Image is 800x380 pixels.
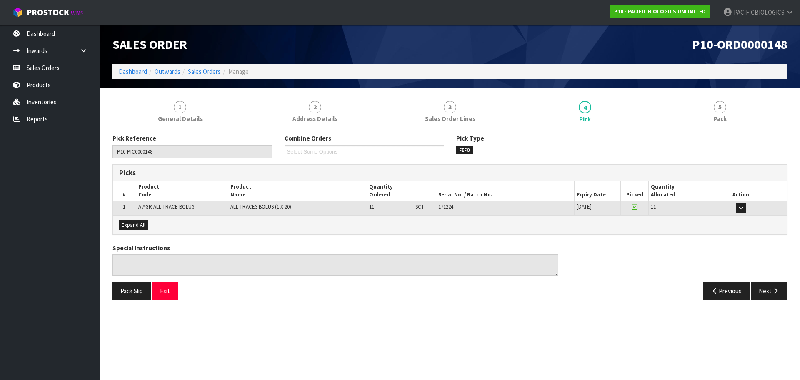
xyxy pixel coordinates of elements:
span: 2 [309,101,321,113]
button: Pack Slip [112,282,151,300]
span: General Details [158,114,202,123]
a: Dashboard [119,68,147,75]
label: Pick Reference [112,134,156,143]
a: Sales Orders [188,68,221,75]
span: P10-ORD0000148 [692,36,787,52]
h3: Picks [119,169,444,177]
span: 1 [123,203,125,210]
th: Serial No. / Batch No. [436,181,574,201]
span: Pick [579,115,591,123]
span: 1 [174,101,186,113]
span: Manage [228,68,249,75]
th: # [113,181,136,201]
button: Expand All [119,220,148,230]
button: Previous [703,282,750,300]
span: Pack [714,114,727,123]
label: Pick Type [456,134,484,143]
label: Combine Orders [285,134,331,143]
span: Expand All [122,221,145,229]
span: Sales Order [112,36,187,52]
span: 11 [369,203,374,210]
span: PACIFICBIOLOGICS [734,8,785,16]
button: Next [751,282,787,300]
th: Quantity Allocated [649,181,695,201]
span: Pick [112,128,787,306]
span: [DATE] [577,203,592,210]
span: SCT [415,203,424,210]
span: ProStock [27,7,69,18]
span: 4 [579,101,591,113]
th: Action [695,181,787,201]
th: Expiry Date [575,181,621,201]
small: WMS [71,9,84,17]
span: Sales Order Lines [425,114,475,123]
a: Outwards [155,68,180,75]
th: Product Code [136,181,228,201]
th: Quantity Ordered [367,181,436,201]
span: 3 [444,101,456,113]
strong: P10 - PACIFIC BIOLOGICS UNLIMITED [614,8,706,15]
span: 171224 [438,203,453,210]
span: ALL TRACES BOLUS (1 X 20) [230,203,291,210]
button: Exit [152,282,178,300]
span: 5 [714,101,726,113]
span: Picked [626,191,643,198]
span: 11 [651,203,656,210]
label: Special Instructions [112,244,170,252]
th: Product Name [228,181,367,201]
img: cube-alt.png [12,7,23,18]
span: Address Details [292,114,337,123]
span: A AGR ALL TRACE BOLUS [138,203,194,210]
span: FEFO [456,146,473,155]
